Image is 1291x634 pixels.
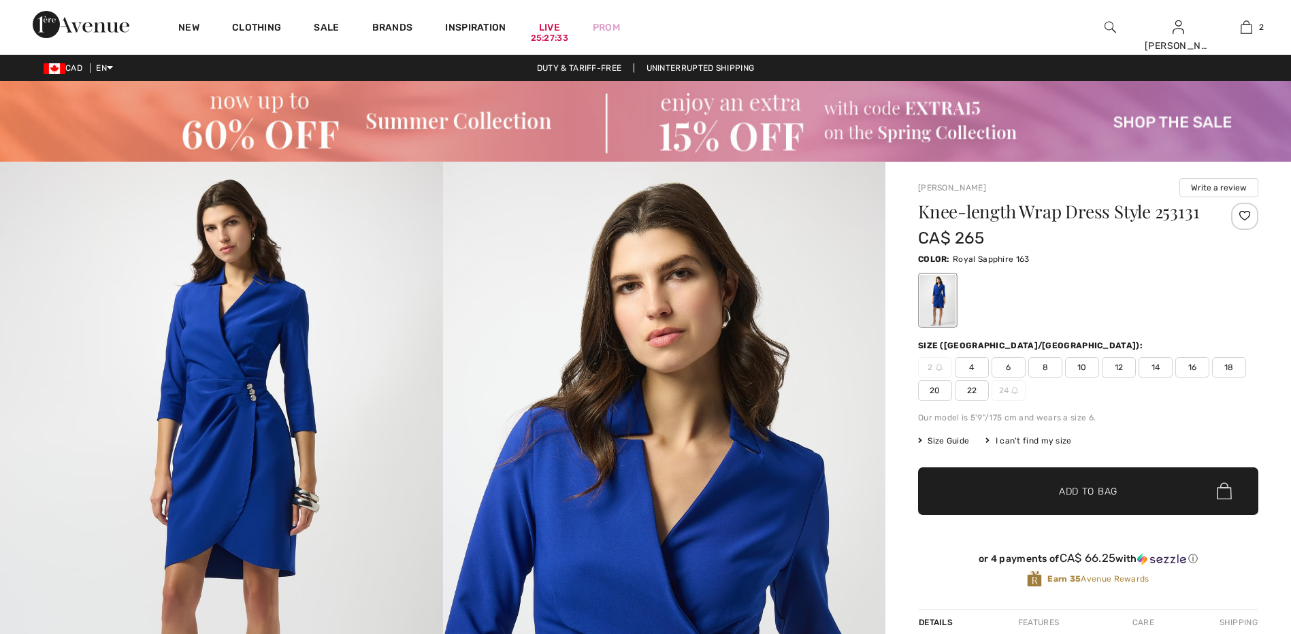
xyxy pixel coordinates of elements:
[936,364,943,371] img: ring-m.svg
[1105,19,1116,35] img: search the website
[1060,551,1116,565] span: CA$ 66.25
[1241,19,1252,35] img: My Bag
[918,552,1258,565] div: or 4 payments of with
[992,380,1026,401] span: 24
[1213,19,1279,35] a: 2
[1173,20,1184,33] a: Sign In
[955,357,989,378] span: 4
[1139,357,1173,378] span: 14
[1059,484,1117,498] span: Add to Bag
[918,467,1258,515] button: Add to Bag
[920,275,955,326] div: Royal Sapphire 163
[918,412,1258,424] div: Our model is 5'9"/175 cm and wears a size 6.
[232,22,281,36] a: Clothing
[955,380,989,401] span: 22
[44,63,88,73] span: CAD
[96,63,113,73] span: EN
[1065,357,1099,378] span: 10
[918,183,986,193] a: [PERSON_NAME]
[44,63,65,74] img: Canadian Dollar
[1217,482,1232,500] img: Bag.svg
[33,11,129,38] img: 1ère Avenue
[918,357,952,378] span: 2
[445,22,506,36] span: Inspiration
[918,254,950,264] span: Color:
[985,435,1071,447] div: I can't find my size
[314,22,339,36] a: Sale
[918,552,1258,570] div: or 4 payments ofCA$ 66.25withSezzle Click to learn more about Sezzle
[918,203,1202,220] h1: Knee-length Wrap Dress Style 253131
[539,20,560,35] a: Live25:27:33
[372,22,413,36] a: Brands
[918,380,952,401] span: 20
[1028,357,1062,378] span: 8
[1027,570,1042,588] img: Avenue Rewards
[1175,357,1209,378] span: 16
[531,32,568,45] div: 25:27:33
[918,435,969,447] span: Size Guide
[992,357,1026,378] span: 6
[1102,357,1136,378] span: 12
[1179,178,1258,197] button: Write a review
[953,254,1029,264] span: Royal Sapphire 163
[1047,573,1149,585] span: Avenue Rewards
[1173,19,1184,35] img: My Info
[1011,387,1018,394] img: ring-m.svg
[1259,21,1264,33] span: 2
[1212,357,1246,378] span: 18
[593,20,620,35] a: Prom
[1047,574,1081,584] strong: Earn 35
[1145,39,1211,53] div: [PERSON_NAME]
[918,229,984,248] span: CA$ 265
[178,22,199,36] a: New
[918,339,1145,352] div: Size ([GEOGRAPHIC_DATA]/[GEOGRAPHIC_DATA]):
